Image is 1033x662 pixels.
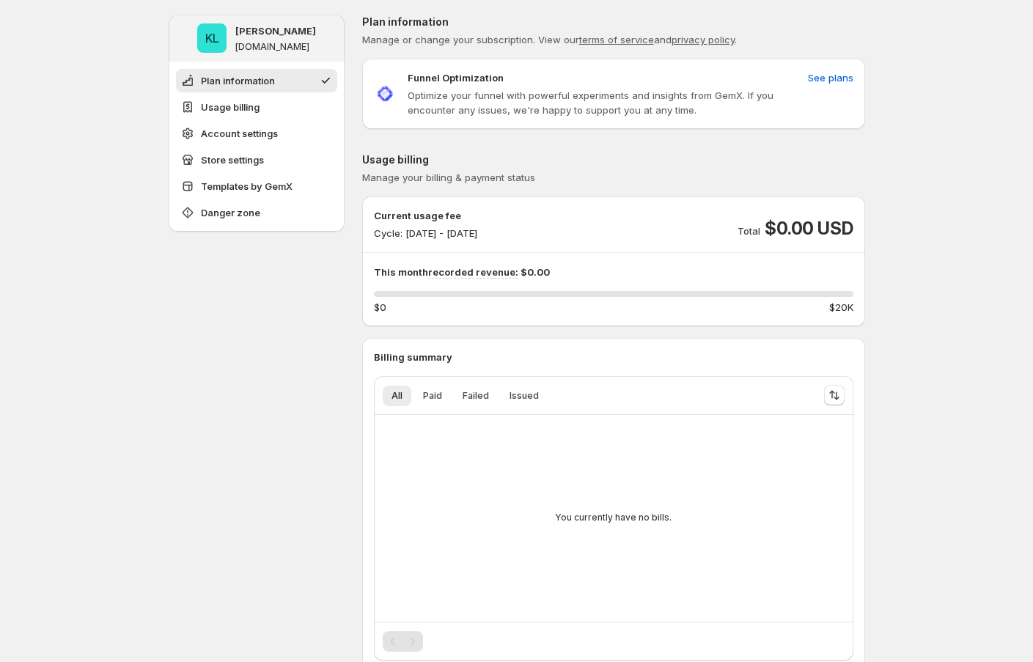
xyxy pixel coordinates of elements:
[176,148,337,172] button: Store settings
[176,122,337,145] button: Account settings
[201,126,278,141] span: Account settings
[765,217,853,240] span: $0.00 USD
[374,300,386,315] span: $0
[362,152,865,167] p: Usage billing
[374,226,477,240] p: Cycle: [DATE] - [DATE]
[579,34,654,45] a: terms of service
[362,34,737,45] span: Manage or change your subscription. View our and .
[176,174,337,198] button: Templates by GemX
[799,66,862,89] button: See plans
[374,265,853,279] p: This month $0.00
[408,70,504,85] p: Funnel Optimization
[829,300,853,315] span: $20K
[374,208,477,223] p: Current usage fee
[738,224,760,238] p: Total
[463,390,489,402] span: Failed
[201,152,264,167] span: Store settings
[808,70,853,85] span: See plans
[201,179,293,194] span: Templates by GemX
[176,69,337,92] button: Plan information
[362,172,535,183] span: Manage your billing & payment status
[374,350,853,364] p: Billing summary
[176,95,337,119] button: Usage billing
[374,83,396,105] img: Funnel Optimization
[201,73,275,88] span: Plan information
[383,631,423,652] nav: Pagination
[201,100,260,114] span: Usage billing
[235,23,316,38] p: [PERSON_NAME]
[201,205,260,220] span: Danger zone
[824,385,845,405] button: Sort the results
[235,41,309,53] p: [DOMAIN_NAME]
[408,88,802,117] p: Optimize your funnel with powerful experiments and insights from GemX. If you encounter any issue...
[672,34,735,45] a: privacy policy
[428,266,518,279] span: recorded revenue:
[176,201,337,224] button: Danger zone
[205,31,218,45] text: KL
[510,390,539,402] span: Issued
[555,512,672,523] p: You currently have no bills.
[197,23,227,53] span: Kevin Le
[423,390,442,402] span: Paid
[391,390,402,402] span: All
[362,15,865,29] p: Plan information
